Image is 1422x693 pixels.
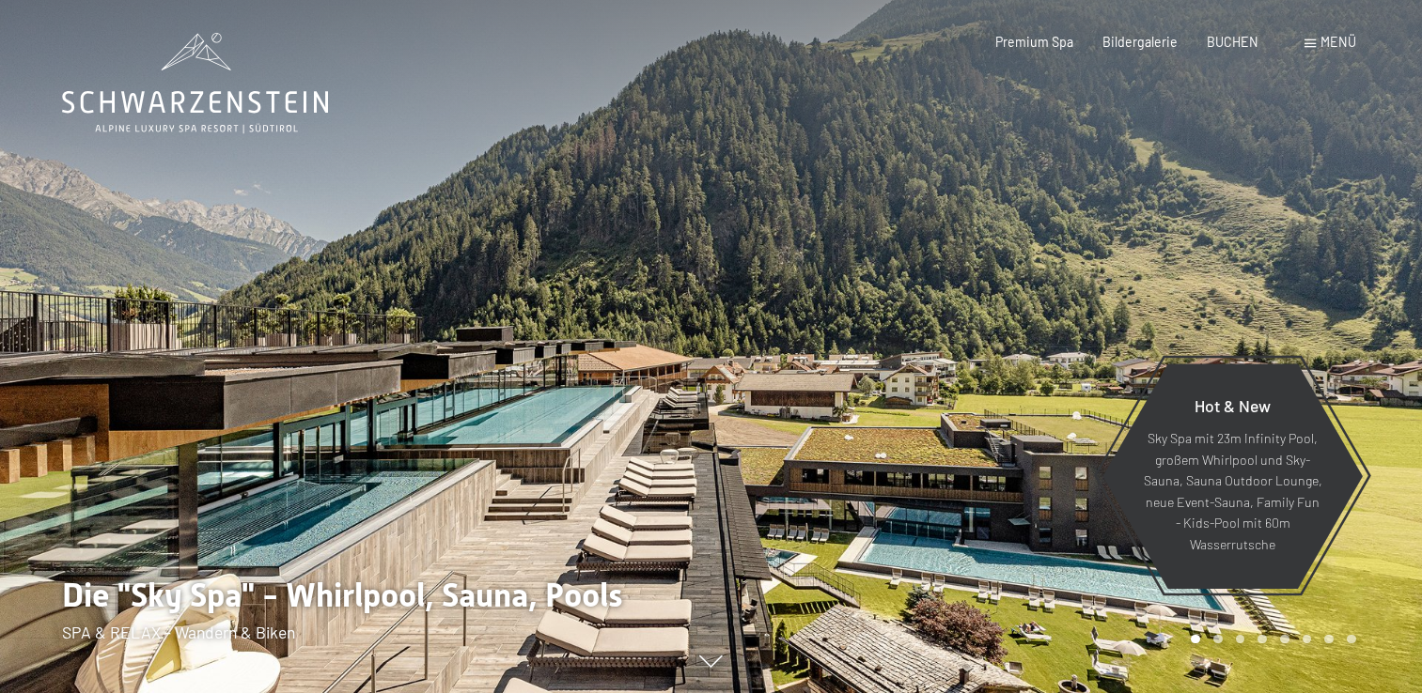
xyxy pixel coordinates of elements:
div: Carousel Page 8 [1347,635,1356,644]
span: Menü [1320,34,1356,50]
a: Premium Spa [995,34,1073,50]
div: Carousel Page 4 [1258,635,1267,644]
div: Carousel Page 6 [1303,635,1312,644]
div: Carousel Page 3 [1236,635,1245,644]
span: Hot & New [1195,395,1271,416]
a: Hot & New Sky Spa mit 23m Infinity Pool, großem Whirlpool und Sky-Sauna, Sauna Outdoor Lounge, ne... [1102,362,1364,590]
div: Carousel Page 1 (Current Slide) [1191,635,1200,644]
div: Carousel Page 7 [1324,635,1334,644]
div: Carousel Pagination [1184,635,1355,644]
div: Carousel Page 5 [1280,635,1289,644]
a: BUCHEN [1207,34,1258,50]
div: Carousel Page 2 [1213,635,1223,644]
p: Sky Spa mit 23m Infinity Pool, großem Whirlpool und Sky-Sauna, Sauna Outdoor Lounge, neue Event-S... [1143,429,1322,556]
a: Bildergalerie [1102,34,1178,50]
